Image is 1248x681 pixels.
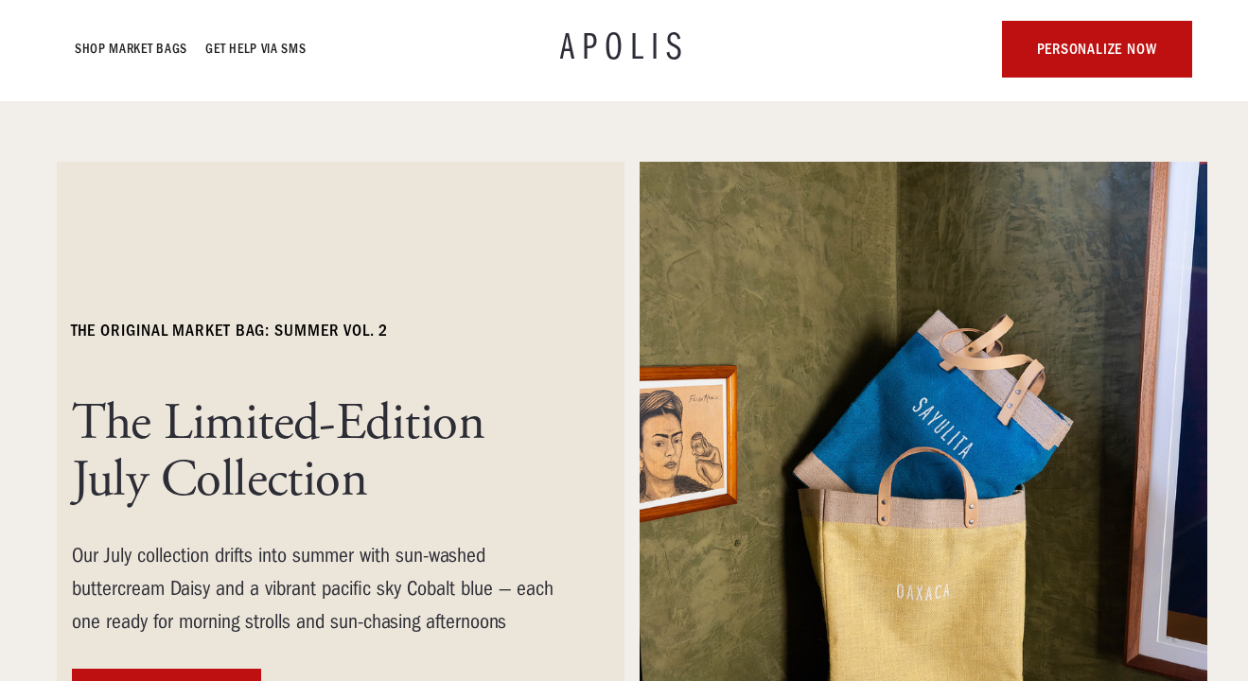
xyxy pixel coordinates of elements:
div: Our July collection drifts into summer with sun-washed buttercream Daisy and a vibrant pacific sk... [72,539,564,638]
h1: The Limited-Edition July Collection [72,395,564,509]
a: APOLIS [560,30,689,68]
h6: the original market bag: summer vol. 2 [72,320,388,342]
a: Shop Market bags [76,38,188,61]
a: GET HELP VIA SMS [206,38,307,61]
a: PERSONALIZE NOW [1002,21,1191,78]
